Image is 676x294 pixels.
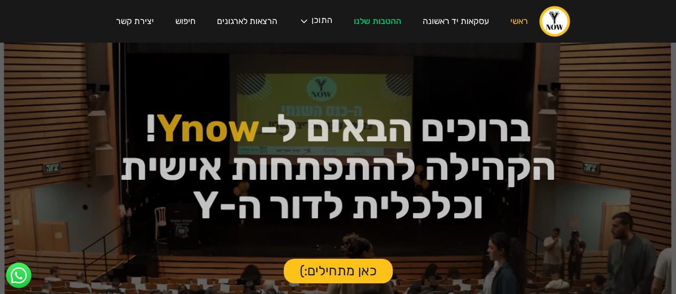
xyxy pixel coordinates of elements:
div: התוכן [312,16,332,27]
span: Ynow [157,106,260,151]
a: עסקאות יד ראשונה [412,6,500,36]
a: ראשי [500,6,539,36]
a: ההטבות שלנו [343,6,412,36]
a: home [539,5,571,37]
div: התוכן [288,5,343,37]
h1: ברוכים הבאים ל- ! הקהילה להתפתחות אישית וכלכלית לדור ה-Y [68,109,609,225]
a: הרצאות לארגונים [206,6,288,36]
a: יצירת קשר [105,6,165,36]
a: חיפוש [165,6,206,36]
a: כאן מתחילים:) [284,259,393,283]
